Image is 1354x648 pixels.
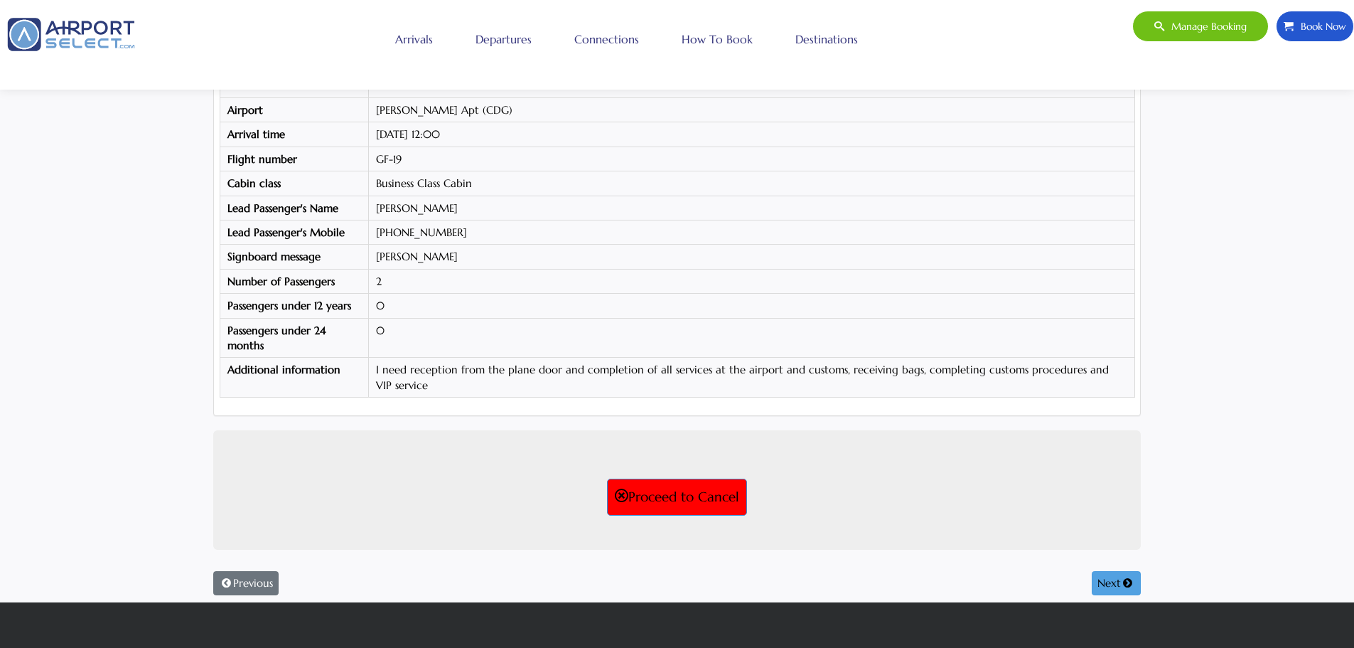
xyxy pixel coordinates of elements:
th: Airport [220,97,369,122]
td: 0 [369,318,1134,358]
button: Next [1092,571,1141,595]
th: Lead Passenger's Mobile [220,220,369,244]
td: 2 [369,269,1134,293]
td: [PHONE_NUMBER] [369,220,1134,244]
td: Business Class Cabin [369,171,1134,196]
td: GF-19 [369,147,1134,171]
th: Additional information [220,358,369,398]
th: Number of Passengers [220,269,369,293]
a: Destinations [792,21,861,57]
td: [PERSON_NAME] [369,245,1134,269]
button: Proceed to Cancel [607,479,747,516]
td: [PERSON_NAME] [369,196,1134,220]
td: I need reception from the plane door and completion of all services at the airport and customs, r... [369,358,1134,398]
a: Connections [571,21,643,57]
th: Passengers under 24 months [220,318,369,358]
a: How to book [678,21,756,57]
th: Cabin class [220,171,369,196]
a: Arrivals [392,21,436,57]
th: Passengers under 12 years [220,294,369,318]
span: Book Now [1294,11,1346,41]
td: [PERSON_NAME] Apt (CDG) [369,97,1134,122]
th: Lead Passenger's Name [220,196,369,220]
th: Flight number [220,147,369,171]
span: Manage booking [1164,11,1247,41]
th: Signboard message [220,245,369,269]
a: Manage booking [1132,11,1269,42]
th: Arrival time [220,122,369,147]
button: Previous [213,571,279,595]
td: [DATE] 12:00 [369,122,1134,147]
a: Departures [472,21,535,57]
a: Book Now [1276,11,1354,42]
td: 0 [369,294,1134,318]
